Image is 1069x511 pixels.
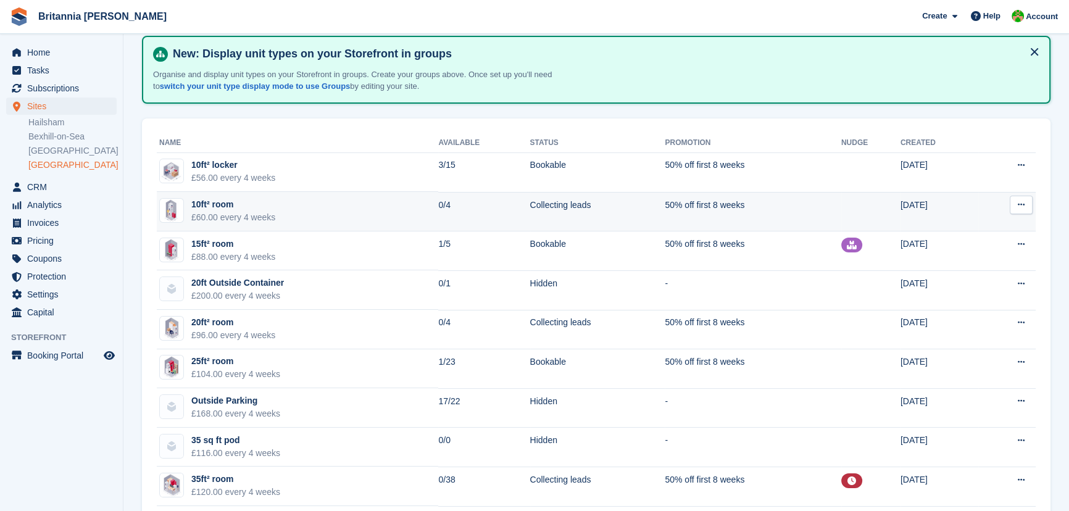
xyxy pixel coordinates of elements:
[27,304,101,321] span: Capital
[530,231,665,271] td: Bookable
[530,133,665,153] th: Status
[530,270,665,310] td: Hidden
[27,232,101,249] span: Pricing
[191,394,280,407] div: Outside Parking
[665,152,841,192] td: 50% off first 8 weeks
[27,196,101,214] span: Analytics
[530,192,665,231] td: Collecting leads
[438,467,530,506] td: 0/38
[27,214,101,231] span: Invoices
[27,98,101,115] span: Sites
[901,310,978,349] td: [DATE]
[27,286,101,303] span: Settings
[6,80,117,97] a: menu
[153,69,585,93] p: Organise and display unit types on your Storefront in groups. Create your groups above. Once set ...
[901,231,978,271] td: [DATE]
[191,198,275,211] div: 10ft² room
[438,310,530,349] td: 0/4
[191,368,280,381] div: £104.00 every 4 weeks
[27,347,101,364] span: Booking Portal
[191,316,275,329] div: 20ft² room
[162,355,181,380] img: 25FT.png
[1012,10,1024,22] img: Wendy Thorp
[191,211,275,224] div: £60.00 every 4 weeks
[33,6,172,27] a: Britannia [PERSON_NAME]
[6,268,117,285] a: menu
[665,428,841,467] td: -
[438,349,530,389] td: 1/23
[191,355,280,368] div: 25ft² room
[160,81,350,91] a: switch your unit type display mode to use Groups
[191,447,280,460] div: £116.00 every 4 weeks
[27,80,101,97] span: Subscriptions
[28,117,117,128] a: Hailsham
[438,270,530,310] td: 0/1
[168,47,1039,61] h4: New: Display unit types on your Storefront in groups
[191,276,284,289] div: 20ft Outside Container
[901,270,978,310] td: [DATE]
[983,10,1000,22] span: Help
[530,310,665,349] td: Collecting leads
[6,98,117,115] a: menu
[665,231,841,271] td: 50% off first 8 weeks
[530,428,665,467] td: Hidden
[665,467,841,506] td: 50% off first 8 weeks
[922,10,947,22] span: Create
[161,473,183,497] img: 35FT.png
[191,407,280,420] div: £168.00 every 4 weeks
[901,133,978,153] th: Created
[157,133,438,153] th: Name
[665,349,841,389] td: 50% off first 8 weeks
[191,289,284,302] div: £200.00 every 4 weeks
[10,7,28,26] img: stora-icon-8386f47178a22dfd0bd8f6a31ec36ba5ce8667c1dd55bd0f319d3a0aa187defe.svg
[438,133,530,153] th: Available
[191,473,280,486] div: 35ft² room
[27,44,101,61] span: Home
[438,428,530,467] td: 0/0
[438,388,530,428] td: 17/22
[160,395,183,418] img: blank-unit-type-icon-ffbac7b88ba66c5e286b0e438baccc4b9c83835d4c34f86887a83fc20ec27e7b.svg
[438,192,530,231] td: 0/4
[27,268,101,285] span: Protection
[6,250,117,267] a: menu
[530,388,665,428] td: Hidden
[191,329,275,342] div: £96.00 every 4 weeks
[901,388,978,428] td: [DATE]
[191,159,275,172] div: 10ft² locker
[6,286,117,303] a: menu
[665,270,841,310] td: -
[6,196,117,214] a: menu
[27,250,101,267] span: Coupons
[530,467,665,506] td: Collecting leads
[1026,10,1058,23] span: Account
[665,133,841,153] th: Promotion
[901,152,978,192] td: [DATE]
[191,434,280,447] div: 35 sq ft pod
[27,62,101,79] span: Tasks
[438,231,530,271] td: 1/5
[160,277,183,301] img: blank-unit-type-icon-ffbac7b88ba66c5e286b0e438baccc4b9c83835d4c34f86887a83fc20ec27e7b.svg
[665,388,841,428] td: -
[27,178,101,196] span: CRM
[164,198,180,223] img: 10FT-High.png
[191,172,275,185] div: £56.00 every 4 weeks
[163,238,180,262] img: 15FT.png
[841,133,901,153] th: Nudge
[191,251,275,264] div: £88.00 every 4 weeks
[191,238,275,251] div: 15ft² room
[901,192,978,231] td: [DATE]
[6,232,117,249] a: menu
[901,428,978,467] td: [DATE]
[6,44,117,61] a: menu
[530,152,665,192] td: Bookable
[438,152,530,192] td: 3/15
[11,331,123,344] span: Storefront
[102,348,117,363] a: Preview store
[28,131,117,143] a: Bexhill-on-Sea
[28,159,117,171] a: [GEOGRAPHIC_DATA]
[191,486,280,499] div: £120.00 every 4 weeks
[901,349,978,389] td: [DATE]
[28,145,117,157] a: [GEOGRAPHIC_DATA]
[6,347,117,364] a: menu
[162,316,181,341] img: 20FT.png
